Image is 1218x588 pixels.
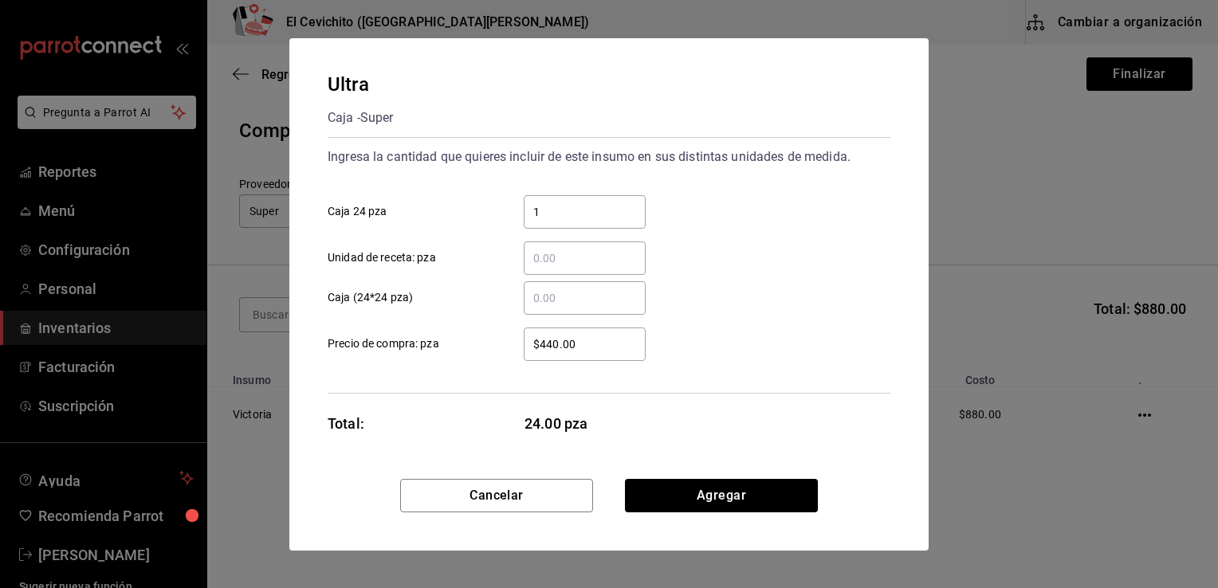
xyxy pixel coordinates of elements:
span: Precio de compra: pza [328,335,439,352]
span: Caja (24*24 pza) [328,289,413,306]
span: Caja 24 pza [328,203,387,220]
input: Unidad de receta: pza [524,249,646,268]
span: Unidad de receta: pza [328,249,436,266]
div: Total: [328,413,364,434]
input: Caja (24*24 pza) [524,288,646,308]
div: Ultra [328,70,393,99]
input: Caja 24 pza [524,202,646,221]
span: 24.00 pza [525,413,646,434]
button: Cancelar [400,479,593,512]
div: Caja - Super [328,105,393,131]
input: Precio de compra: pza [524,335,646,354]
button: Agregar [625,479,818,512]
div: Ingresa la cantidad que quieres incluir de este insumo en sus distintas unidades de medida. [328,144,890,170]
